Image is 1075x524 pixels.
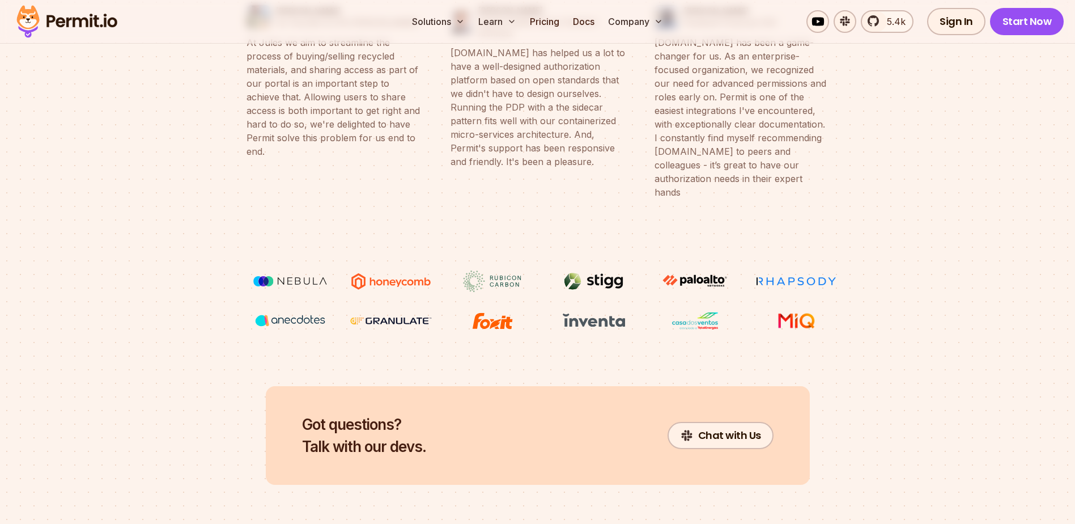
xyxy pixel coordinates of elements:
[861,10,913,33] a: 5.4k
[407,10,469,33] button: Solutions
[990,8,1064,35] a: Start Now
[568,10,599,33] a: Docs
[247,36,421,158] blockquote: At Jules we aim to streamline the process of buying/selling recycled materials, and sharing acces...
[655,36,829,199] blockquote: [DOMAIN_NAME] has been a game-changer for us. As an enterprise-focused organization, we recognize...
[349,310,434,332] img: Granulate
[11,2,122,41] img: Permit logo
[349,271,434,292] img: Honeycomb
[451,46,625,168] blockquote: [DOMAIN_NAME] has helped us a lot to have a well-designed authorization platform based on open st...
[302,413,426,436] span: Got questions?
[248,310,333,331] img: vega
[450,310,535,332] img: Foxit
[525,10,564,33] a: Pricing
[758,311,834,331] img: MIQ
[450,271,535,292] img: Rubicon
[754,271,839,292] img: Rhapsody Health
[668,422,774,449] a: Chat with Us
[652,271,737,291] img: paloalto
[927,8,985,35] a: Sign In
[551,271,636,292] img: Stigg
[302,413,426,458] h2: Talk with our devs.
[551,310,636,331] img: inventa
[880,15,906,28] span: 5.4k
[604,10,668,33] button: Company
[248,271,333,292] img: Nebula
[474,10,521,33] button: Learn
[652,310,737,332] img: Casa dos Ventos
